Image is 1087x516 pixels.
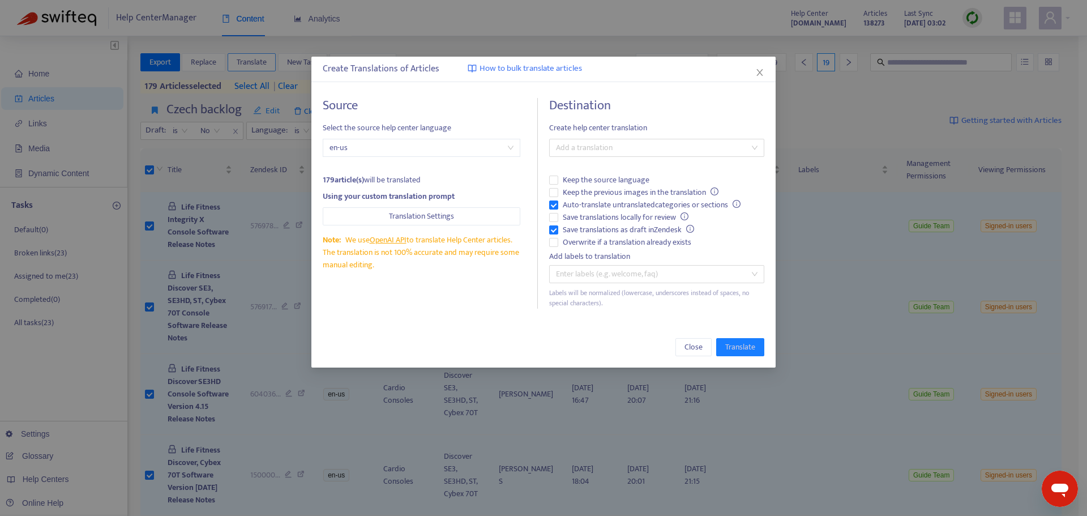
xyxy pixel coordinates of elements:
[675,338,712,356] button: Close
[549,288,764,309] div: Labels will be normalized (lowercase, underscores instead of spaces, no special characters).
[323,173,364,186] strong: 179 article(s)
[733,200,741,208] span: info-circle
[754,66,766,79] button: Close
[716,338,764,356] button: Translate
[323,234,520,271] div: We use to translate Help Center articles. The translation is not 100% accurate and may require so...
[711,187,718,195] span: info-circle
[549,98,764,113] h4: Destination
[323,62,764,76] div: Create Translations of Articles
[480,62,582,75] span: How to bulk translate articles
[323,122,520,134] span: Select the source help center language
[558,224,699,236] span: Save translations as draft in Zendesk
[558,211,693,224] span: Save translations locally for review
[1042,471,1078,507] iframe: Button to launch messaging window
[468,64,477,73] img: image-link
[558,236,696,249] span: Overwrite if a translation already exists
[323,207,520,225] button: Translation Settings
[681,212,688,220] span: info-circle
[370,233,406,246] a: OpenAI API
[323,233,341,246] span: Note:
[323,98,520,113] h4: Source
[549,122,764,134] span: Create help center translation
[323,174,520,186] div: will be translated
[558,186,723,199] span: Keep the previous images in the translation
[558,199,745,211] span: Auto-translate untranslated categories or sections
[755,68,764,77] span: close
[329,139,513,156] span: en-us
[323,190,520,203] div: Using your custom translation prompt
[549,250,764,263] div: Add labels to translation
[684,341,703,353] span: Close
[686,225,694,233] span: info-circle
[389,210,454,223] span: Translation Settings
[558,174,654,186] span: Keep the source language
[468,62,582,75] a: How to bulk translate articles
